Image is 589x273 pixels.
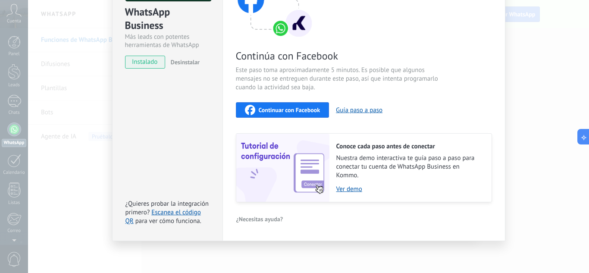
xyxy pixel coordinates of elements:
[171,58,200,66] span: Desinstalar
[135,217,201,225] span: para ver cómo funciona.
[125,208,201,225] a: Escanea el código QR
[125,200,209,217] span: ¿Quieres probar la integración primero?
[125,56,165,69] span: instalado
[336,142,483,151] h2: Conoce cada paso antes de conectar
[336,106,382,114] button: Guía paso a paso
[336,154,483,180] span: Nuestra demo interactiva te guía paso a paso para conectar tu cuenta de WhatsApp Business en Kommo.
[259,107,320,113] span: Continuar con Facebook
[336,185,483,193] a: Ver demo
[167,56,200,69] button: Desinstalar
[125,5,210,33] div: WhatsApp Business
[125,33,210,49] div: Más leads con potentes herramientas de WhatsApp
[236,216,283,222] span: ¿Necesitas ayuda?
[236,66,441,92] span: Este paso toma aproximadamente 5 minutos. Es posible que algunos mensajes no se entreguen durante...
[236,49,441,63] span: Continúa con Facebook
[236,102,329,118] button: Continuar con Facebook
[236,213,284,226] button: ¿Necesitas ayuda?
